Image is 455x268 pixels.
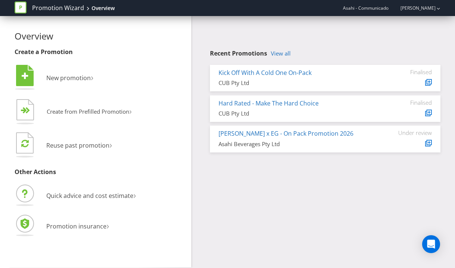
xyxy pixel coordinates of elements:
[106,219,109,231] span: ›
[219,140,376,148] div: Asahi Beverages Pty Ltd
[47,108,129,115] span: Create from Prefilled Promotion
[46,222,106,230] span: Promotion insurance
[219,110,376,117] div: CUB Pty Ltd
[219,79,376,87] div: CUB Pty Ltd
[15,49,186,56] h3: Create a Promotion
[219,129,353,138] a: [PERSON_NAME] x EG - On Pack Promotion 2026
[46,74,91,82] span: New promotion
[15,31,186,41] h2: Overview
[46,192,133,200] span: Quick advice and cost estimate
[22,72,28,80] tspan: 
[21,139,29,148] tspan: 
[219,99,319,107] a: Hard Rated - Make The Hard Choice
[271,50,291,57] a: View all
[387,129,432,136] div: Under review
[109,138,112,151] span: ›
[92,4,115,12] div: Overview
[25,107,30,114] tspan: 
[15,192,136,200] a: Quick advice and cost estimate›
[210,49,267,57] span: Recent Promotions
[129,105,132,117] span: ›
[15,169,186,176] h3: Other Actions
[387,69,432,75] div: Finalised
[133,189,136,201] span: ›
[387,99,432,106] div: Finalised
[15,97,132,127] button: Create from Prefilled Promotion›
[46,141,109,149] span: Reuse past promotion
[91,71,93,83] span: ›
[343,5,389,11] span: Asahi - Communicado
[422,235,440,253] div: Open Intercom Messenger
[219,69,312,77] a: Kick Off With A Cold One On-Pack
[15,222,109,230] a: Promotion insurance›
[393,5,436,11] a: [PERSON_NAME]
[32,4,84,12] a: Promotion Wizard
